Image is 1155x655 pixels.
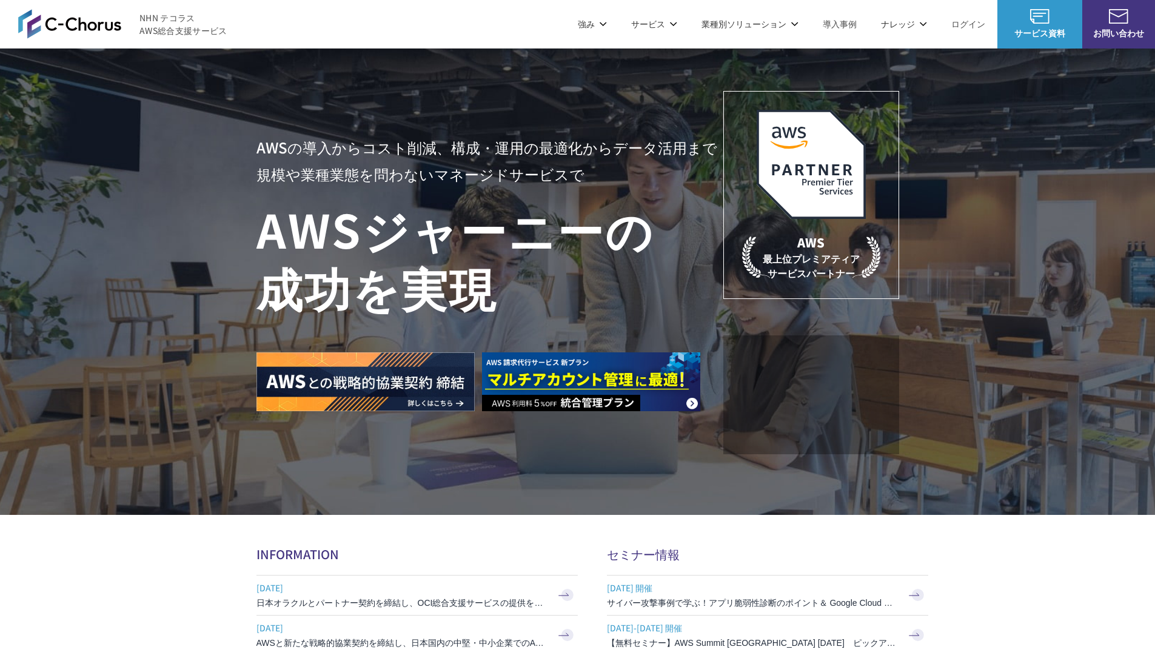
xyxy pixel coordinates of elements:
[1030,9,1050,24] img: AWS総合支援サービス C-Chorus サービス資料
[482,352,700,411] img: AWS請求代行サービス 統合管理プラン
[1109,9,1128,24] img: お問い合わせ
[18,9,121,38] img: AWS総合支援サービス C-Chorus
[997,27,1082,39] span: サービス資料
[607,619,898,637] span: [DATE]-[DATE] 開催
[578,18,607,30] p: 強み
[1082,27,1155,39] span: お問い合わせ
[797,233,825,251] em: AWS
[607,579,898,597] span: [DATE] 開催
[18,9,227,38] a: AWS総合支援サービス C-Chorus NHN テコラスAWS総合支援サービス
[607,597,898,609] h3: サイバー攻撃事例で学ぶ！アプリ脆弱性診断のポイント＆ Google Cloud セキュリティ対策
[256,616,578,655] a: [DATE] AWSと新たな戦略的協業契約を締結し、日本国内の中堅・中小企業でのAWS活用を加速
[256,597,547,609] h3: 日本オラクルとパートナー契約を締結し、OCI総合支援サービスの提供を開始
[256,576,578,615] a: [DATE] 日本オラクルとパートナー契約を締結し、OCI総合支援サービスの提供を開始
[256,134,723,187] p: AWSの導入からコスト削減、 構成・運用の最適化からデータ活用まで 規模や業種業態を問わない マネージドサービスで
[631,18,677,30] p: サービス
[256,619,547,637] span: [DATE]
[607,576,928,615] a: [DATE] 開催 サイバー攻撃事例で学ぶ！アプリ脆弱性診断のポイント＆ Google Cloud セキュリティ対策
[139,12,227,37] span: NHN テコラス AWS総合支援サービス
[256,200,723,316] h1: AWS ジャーニーの 成功を実現
[823,18,857,30] a: 導入事例
[757,110,866,219] img: AWSプレミアティアサービスパートナー
[256,545,578,563] h2: INFORMATION
[607,637,898,649] h3: 【無料セミナー】AWS Summit [GEOGRAPHIC_DATA] [DATE] ピックアップセッション
[701,18,798,30] p: 業種別ソリューション
[951,18,985,30] a: ログイン
[256,637,547,649] h3: AWSと新たな戦略的協業契約を締結し、日本国内の中堅・中小企業でのAWS活用を加速
[881,18,927,30] p: ナレッジ
[607,545,928,563] h2: セミナー情報
[748,354,875,442] img: 契約件数
[742,233,880,280] p: 最上位プレミアティア サービスパートナー
[256,579,547,597] span: [DATE]
[607,616,928,655] a: [DATE]-[DATE] 開催 【無料セミナー】AWS Summit [GEOGRAPHIC_DATA] [DATE] ピックアップセッション
[256,352,475,411] img: AWSとの戦略的協業契約 締結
